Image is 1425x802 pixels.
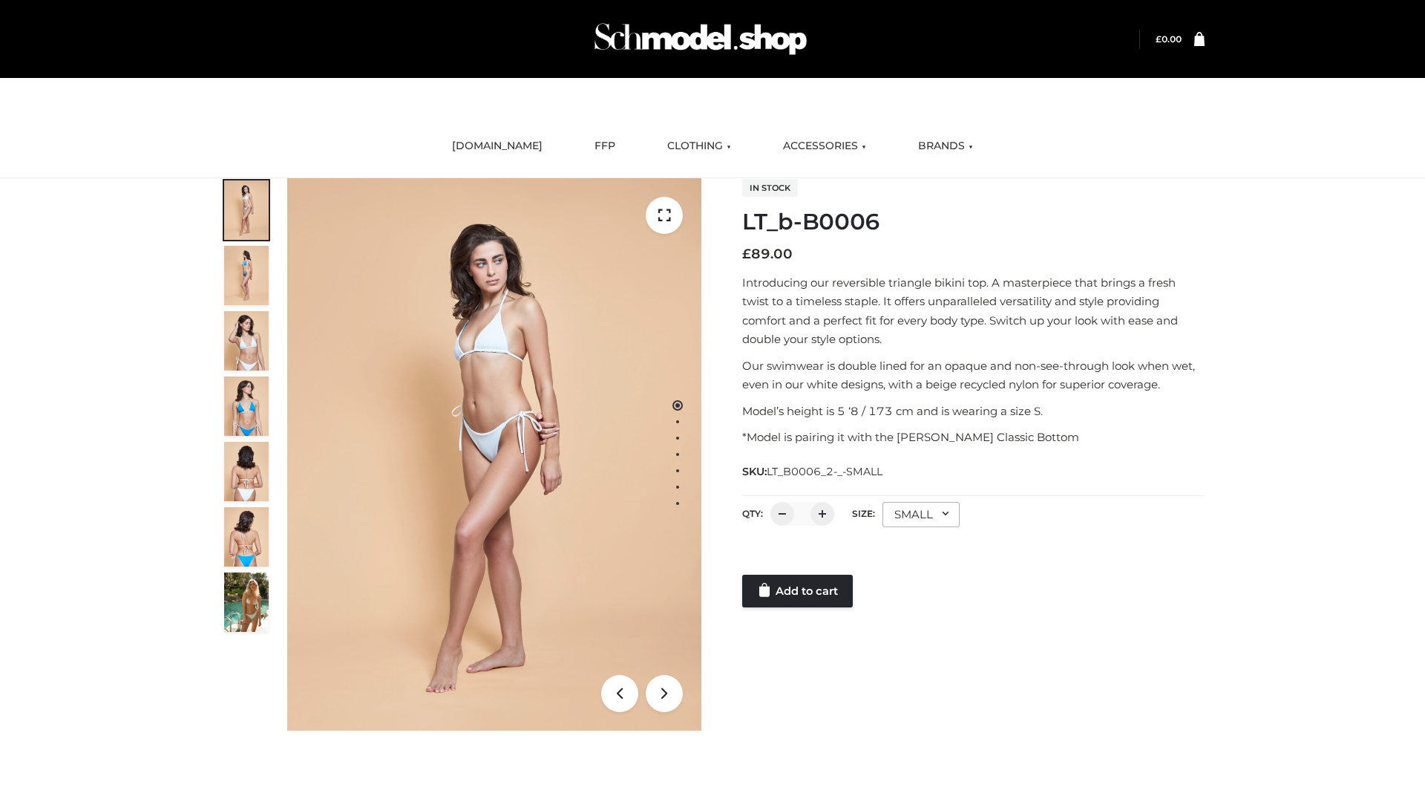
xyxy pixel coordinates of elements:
[1156,33,1182,45] bdi: 0.00
[742,246,751,262] span: £
[882,502,960,527] div: SMALL
[224,246,269,305] img: ArielClassicBikiniTop_CloudNine_AzureSky_OW114ECO_2-scaled.jpg
[589,10,812,68] img: Schmodel Admin 964
[224,180,269,240] img: ArielClassicBikiniTop_CloudNine_AzureSky_OW114ECO_1-scaled.jpg
[224,507,269,567] img: ArielClassicBikiniTop_CloudNine_AzureSky_OW114ECO_8-scaled.jpg
[742,246,793,262] bdi: 89.00
[852,508,875,519] label: Size:
[742,209,1205,235] h1: LT_b-B0006
[742,508,763,519] label: QTY:
[287,178,701,731] img: ArielClassicBikiniTop_CloudNine_AzureSky_OW114ECO_1
[772,130,877,163] a: ACCESSORIES
[224,573,269,632] img: Arieltop_CloudNine_AzureSky2.jpg
[742,402,1205,421] p: Model’s height is 5 ‘8 / 173 cm and is wearing a size S.
[742,356,1205,394] p: Our swimwear is double lined for an opaque and non-see-through look when wet, even in our white d...
[742,273,1205,349] p: Introducing our reversible triangle bikini top. A masterpiece that brings a fresh twist to a time...
[742,428,1205,447] p: *Model is pairing it with the [PERSON_NAME] Classic Bottom
[742,575,853,607] a: Add to cart
[224,442,269,501] img: ArielClassicBikiniTop_CloudNine_AzureSky_OW114ECO_7-scaled.jpg
[656,130,742,163] a: CLOTHING
[1156,33,1162,45] span: £
[742,179,798,197] span: In stock
[441,130,554,163] a: [DOMAIN_NAME]
[224,376,269,436] img: ArielClassicBikiniTop_CloudNine_AzureSky_OW114ECO_4-scaled.jpg
[224,311,269,371] img: ArielClassicBikiniTop_CloudNine_AzureSky_OW114ECO_3-scaled.jpg
[1156,33,1182,45] a: £0.00
[583,130,626,163] a: FFP
[767,465,882,478] span: LT_B0006_2-_-SMALL
[742,463,884,480] span: SKU:
[907,130,984,163] a: BRANDS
